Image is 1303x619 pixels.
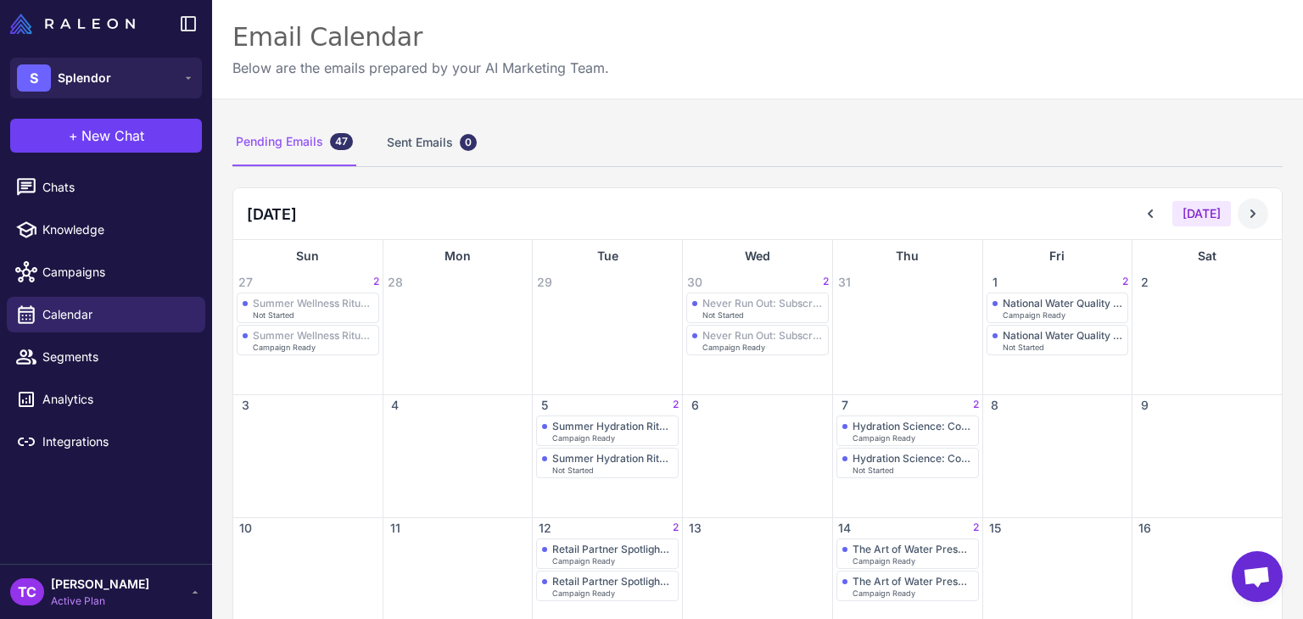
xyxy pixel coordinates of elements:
div: Hydration Science: Colloidal Gold & Silver Benefits [853,452,973,465]
span: 2 [973,520,979,537]
div: Retail Partner Spotlight: Find Splendor Near You [552,575,673,588]
a: Chats [7,170,205,205]
span: Integrations [42,432,192,451]
span: 2 [673,520,679,537]
span: 16 [1136,520,1153,537]
span: [PERSON_NAME] [51,575,149,594]
div: Hydration Science: Colloidal Gold & Silver Benefits [853,420,973,432]
div: Summer Hydration Ritual: Elevated Wellness Practices [552,420,673,432]
span: Campaign Ready [253,343,316,351]
span: Campaigns [42,263,192,282]
div: Sat [1132,240,1282,272]
span: Segments [42,348,192,366]
span: 2 [373,274,379,291]
button: +New Chat [10,119,202,153]
span: 4 [387,397,404,414]
div: Summer Wellness Ritual: Splendor Water's Role in Mind-Body Balance [253,297,373,309]
div: National Water Quality Month Kickoff: Why Your Water Source Matters [1003,297,1123,309]
span: Active Plan [51,594,149,609]
span: 31 [836,274,853,291]
span: 6 [686,397,703,414]
span: Chats [42,178,192,197]
span: 9 [1136,397,1153,414]
span: Not Started [552,466,594,474]
div: TC [10,578,44,605]
span: 15 [987,520,1004,537]
a: Segments [7,339,205,375]
span: Calendar [42,305,192,324]
div: Mon [383,240,533,272]
a: Calendar [7,297,205,332]
span: 28 [387,274,404,291]
span: 10 [237,520,254,537]
span: Knowledge [42,220,192,239]
span: 11 [387,520,404,537]
span: Campaign Ready [552,557,615,565]
span: Campaign Ready [552,434,615,442]
div: Tue [533,240,682,272]
div: 0 [460,134,477,151]
div: The Art of Water Presentation: Elevating Your Experience [853,575,973,588]
span: 1 [987,274,1004,291]
a: Campaigns [7,254,205,290]
span: Campaign Ready [552,589,615,597]
div: Retail Partner Spotlight: Find Splendor Near You [552,543,673,555]
span: 3 [237,397,254,414]
span: Not Started [853,466,894,474]
a: Analytics [7,382,205,417]
a: Integrations [7,424,205,460]
span: 7 [836,397,853,414]
a: Open chat [1232,551,1283,602]
span: 2 [823,274,829,291]
span: Analytics [42,390,192,409]
span: 2 [673,397,679,414]
span: Campaign Ready [1003,311,1065,319]
span: Not Started [702,311,744,319]
img: Raleon Logo [10,14,135,34]
p: Below are the emails prepared by your AI Marketing Team. [232,58,609,78]
span: New Chat [81,125,144,146]
div: Summer Hydration Ritual: Elevated Wellness Practices [552,452,673,465]
span: 8 [987,397,1004,414]
div: Sun [233,240,383,272]
div: Summer Wellness Ritual: Splendor Water's Role in Mind-Body Balance [253,329,373,342]
div: Fri [983,240,1132,272]
div: Never Run Out: Subscription Benefits for Regular Customers [702,297,823,309]
span: Campaign Ready [702,343,765,351]
span: 14 [836,520,853,537]
div: Sent Emails [383,119,480,166]
div: Wed [683,240,832,272]
div: National Water Quality Month Kickoff: Why Your Water Source Matters [1003,329,1123,342]
h2: [DATE] [247,203,297,226]
span: + [69,125,78,146]
span: Campaign Ready [853,589,915,597]
span: 13 [686,520,703,537]
span: Campaign Ready [853,557,915,565]
span: 29 [536,274,553,291]
button: SSplendor [10,58,202,98]
a: Knowledge [7,212,205,248]
span: Not Started [253,311,294,319]
span: 2 [973,397,979,414]
button: [DATE] [1172,201,1231,226]
div: Thu [833,240,982,272]
div: The Art of Water Presentation: Elevating Your Experience [853,543,973,555]
div: 47 [330,133,353,150]
span: 2 [1122,274,1128,291]
span: Not Started [1003,343,1044,351]
div: S [17,64,51,92]
span: 12 [536,520,553,537]
span: 27 [237,274,254,291]
span: Campaign Ready [853,434,915,442]
div: Email Calendar [232,20,609,54]
div: Pending Emails [232,119,356,166]
div: Never Run Out: Subscription Benefits for Regular Customers [702,329,823,342]
span: Splendor [58,69,111,87]
span: 30 [686,274,703,291]
span: 5 [536,397,553,414]
span: 2 [1136,274,1153,291]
